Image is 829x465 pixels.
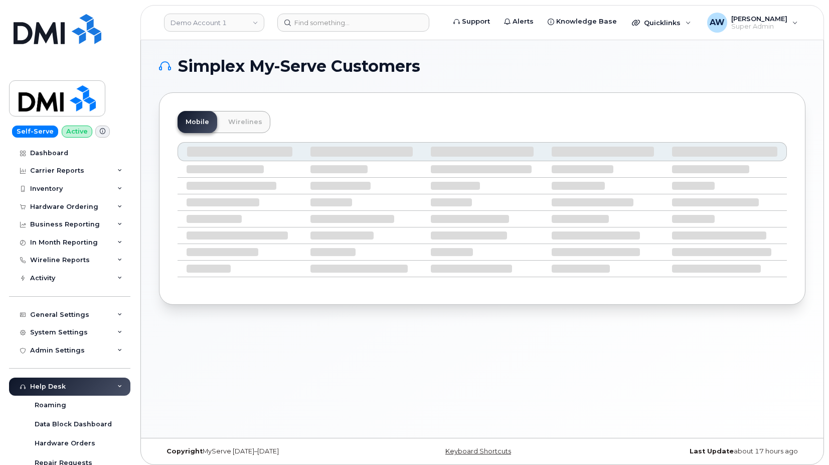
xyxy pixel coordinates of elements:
[178,59,420,74] span: Simplex My-Serve Customers
[167,447,203,455] strong: Copyright
[445,447,511,455] a: Keyboard Shortcuts
[178,111,217,133] a: Mobile
[690,447,734,455] strong: Last Update
[220,111,270,133] a: Wirelines
[590,447,805,455] div: about 17 hours ago
[159,447,375,455] div: MyServe [DATE]–[DATE]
